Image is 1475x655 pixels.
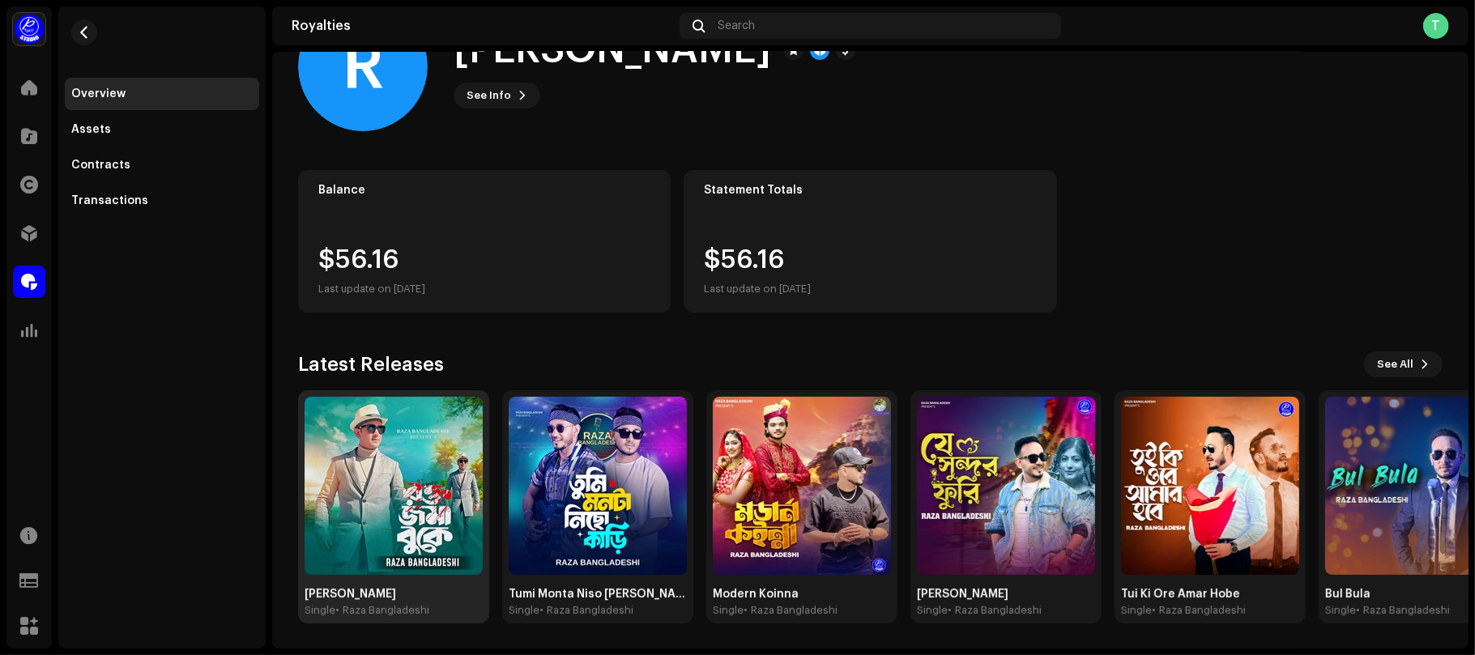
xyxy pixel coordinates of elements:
img: df0a144b-5113-4829-9523-a1778994d1d9 [713,397,891,575]
img: 6207d50e-6bff-40f6-abb9-2382450c25ec [917,397,1095,575]
div: Modern Koinna [713,588,891,601]
div: Assets [71,123,111,136]
div: Last update on [DATE] [704,279,811,299]
re-m-nav-item: Transactions [65,185,259,217]
re-o-card-value: Balance [298,170,671,313]
div: Statement Totals [704,184,1036,197]
button: See All [1364,351,1443,377]
re-m-nav-item: Assets [65,113,259,146]
div: • Raza Bangladeshi [744,604,838,617]
div: Contracts [71,159,130,172]
img: a1060ebb-6275-48ed-8507-4566e81a225d [509,397,687,575]
re-m-nav-item: Contracts [65,149,259,181]
span: See All [1377,348,1413,381]
img: c84af4d7-3e46-4058-ac8b-63df2ccdc58f [1121,397,1299,575]
re-m-nav-item: Overview [65,78,259,110]
div: T [1423,13,1449,39]
div: Balance [318,184,650,197]
div: Tui Ki Ore Amar Hobe [1121,588,1299,601]
button: See Info [454,83,540,108]
div: [PERSON_NAME] [917,588,1095,601]
div: • Raza Bangladeshi [335,604,429,617]
div: Last update on [DATE] [318,279,425,299]
div: R [298,2,428,131]
div: Single [1325,604,1356,617]
div: Single [917,604,948,617]
span: Search [718,19,755,32]
div: • Raza Bangladeshi [1356,604,1450,617]
img: a1dd4b00-069a-4dd5-89ed-38fbdf7e908f [13,13,45,45]
div: Single [713,604,744,617]
div: • Raza Bangladeshi [539,604,633,617]
div: [PERSON_NAME] [305,588,483,601]
div: Tumi Monta Niso [PERSON_NAME] [509,588,687,601]
div: Single [305,604,335,617]
re-o-card-value: Statement Totals [684,170,1056,313]
div: Royalties [292,19,673,32]
div: Transactions [71,194,148,207]
div: Overview [71,87,126,100]
h3: Latest Releases [298,351,444,377]
div: • Raza Bangladeshi [948,604,1042,617]
img: e92be203-fed6-4ada-b8a9-c3c645725e55 [305,397,483,575]
div: Single [1121,604,1152,617]
div: Single [509,604,539,617]
div: • Raza Bangladeshi [1152,604,1246,617]
span: See Info [467,79,511,112]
